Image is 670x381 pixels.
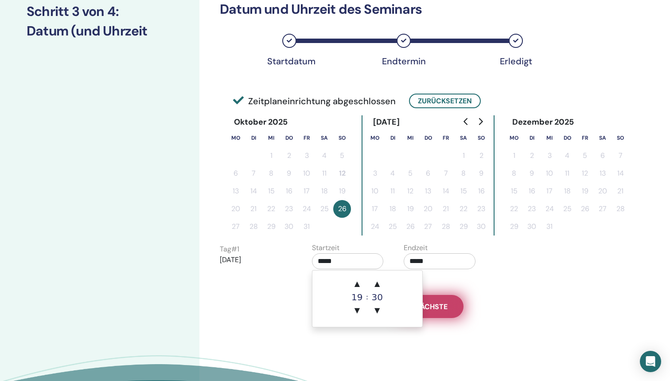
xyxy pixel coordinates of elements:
div: Erledigt [494,56,538,67]
div: 30 [368,293,386,302]
button: Go to previous month [459,113,473,130]
button: 19 [576,182,594,200]
button: 16 [472,182,490,200]
button: 5 [333,147,351,165]
button: 6 [594,147,612,165]
th: Montag [366,129,384,147]
button: 8 [262,165,280,182]
button: 28 [612,200,629,218]
button: 3 [366,165,384,182]
th: Freitag [298,129,316,147]
div: : [366,275,368,319]
button: 26 [576,200,594,218]
div: [DATE] [366,115,407,129]
button: 14 [245,182,262,200]
button: 18 [384,200,401,218]
button: 7 [245,165,262,182]
button: 22 [505,200,523,218]
button: 2 [523,147,541,165]
button: 28 [437,218,455,236]
button: 27 [419,218,437,236]
button: 5 [401,165,419,182]
button: 13 [594,165,612,182]
button: 3 [541,147,558,165]
th: Dienstag [384,129,401,147]
div: Dezember 2025 [505,115,581,129]
th: Sonntag [612,129,629,147]
button: 7 [437,165,455,182]
button: 1 [262,147,280,165]
button: 21 [437,200,455,218]
button: 31 [541,218,558,236]
th: Samstag [316,129,333,147]
button: 28 [245,218,262,236]
button: 15 [505,182,523,200]
th: Dienstag [245,129,262,147]
span: Nächste [415,302,448,311]
button: 9 [280,165,298,182]
button: 23 [472,200,490,218]
button: 21 [245,200,262,218]
button: 24 [541,200,558,218]
button: 6 [227,165,245,182]
div: Endtermin [382,56,426,67]
button: 30 [523,218,541,236]
button: 2 [280,147,298,165]
th: Mittwoch [401,129,419,147]
button: 7 [612,147,629,165]
button: 29 [262,218,280,236]
th: Samstag [594,129,612,147]
button: 8 [455,165,472,182]
button: 25 [558,200,576,218]
button: 25 [316,200,333,218]
th: Donnerstag [280,129,298,147]
button: 25 [384,218,401,236]
button: Zurücksetzen [409,94,481,108]
button: 29 [455,218,472,236]
button: 11 [316,165,333,182]
label: Startzeit [312,243,339,253]
p: [DATE] [220,255,292,265]
label: Endzeit [404,243,428,253]
button: 19 [333,182,351,200]
button: 18 [316,182,333,200]
button: 27 [594,200,612,218]
div: 19 [348,293,366,302]
button: 2 [472,147,490,165]
button: 22 [455,200,472,218]
th: Montag [227,129,245,147]
th: Donnerstag [558,129,576,147]
th: Donnerstag [419,129,437,147]
th: Freitag [437,129,455,147]
th: Dienstag [523,129,541,147]
button: 19 [401,200,419,218]
button: 23 [280,200,298,218]
button: 18 [558,182,576,200]
button: 10 [298,165,316,182]
th: Mittwoch [541,129,558,147]
button: 23 [523,200,541,218]
label: Tag # 1 [220,244,239,255]
button: 12 [576,165,594,182]
button: 17 [541,182,558,200]
button: 17 [298,182,316,200]
button: 30 [472,218,490,236]
button: 11 [384,182,401,200]
th: Freitag [576,129,594,147]
button: 1 [505,147,523,165]
button: 26 [401,218,419,236]
button: 29 [505,218,523,236]
button: 20 [419,200,437,218]
button: 4 [316,147,333,165]
h3: Datum und Uhrzeit des Seminars [220,1,568,17]
span: ▲ [348,275,366,293]
button: 5 [576,147,594,165]
button: 6 [419,165,437,182]
button: 16 [280,182,298,200]
button: 15 [262,182,280,200]
button: 24 [298,200,316,218]
button: 11 [558,165,576,182]
span: ▲ [368,275,386,293]
th: Sonntag [333,129,351,147]
h3: Schritt 3 von 4 : [27,4,173,20]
